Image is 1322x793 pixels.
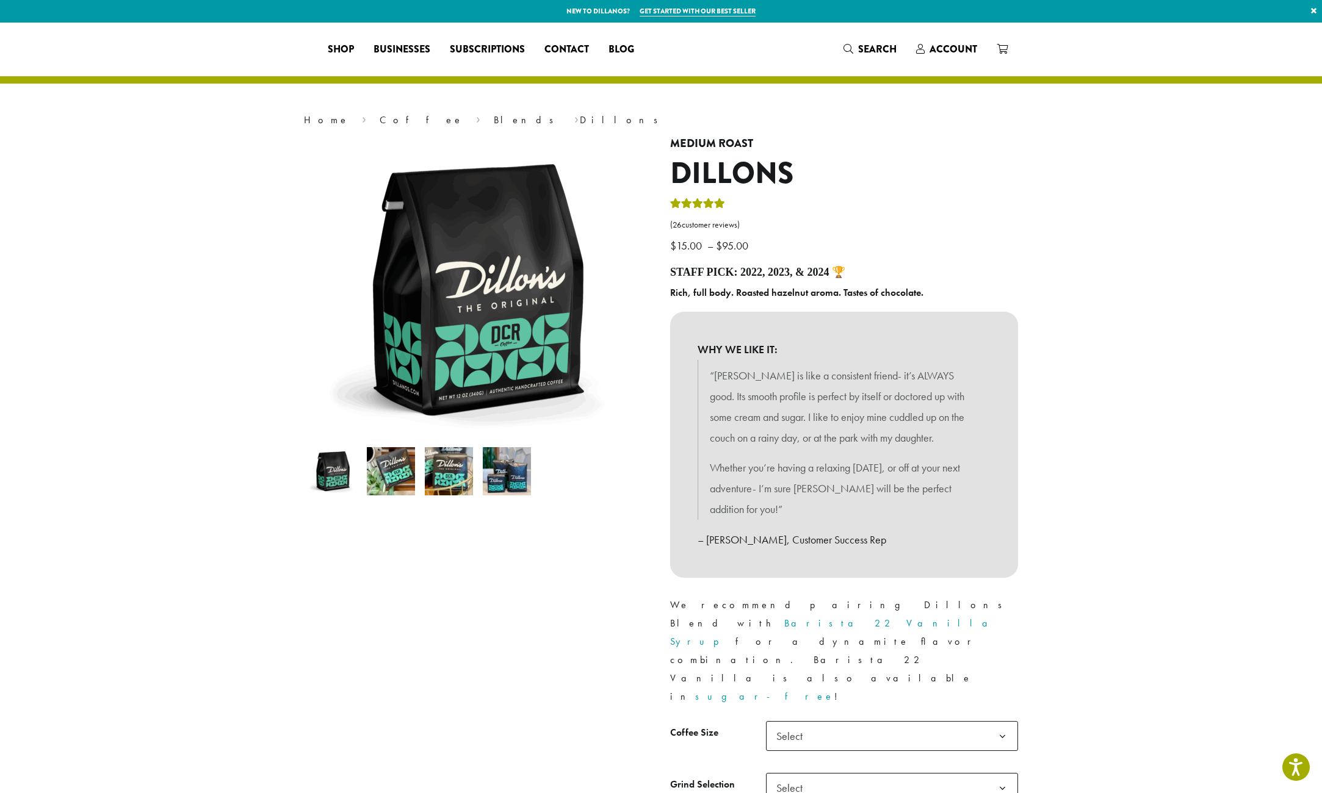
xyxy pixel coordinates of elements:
[670,137,1018,151] h4: Medium Roast
[695,690,834,703] a: sugar-free
[710,365,978,448] p: “[PERSON_NAME] is like a consistent friend- it’s ALWAYS good. Its smooth profile is perfect by it...
[670,266,1018,279] h4: Staff Pick: 2022, 2023, & 2024 🏆
[609,42,634,57] span: Blog
[318,40,364,59] a: Shop
[670,596,1018,706] p: We recommend pairing Dillons Blend with for a dynamite flavor combination. Barista 22 Vanilla is ...
[309,447,357,495] img: Dillons
[362,109,366,127] span: ›
[494,113,562,126] a: Blends
[716,239,751,253] bdi: 95.00
[930,42,977,56] span: Account
[450,42,525,57] span: Subscriptions
[698,339,991,360] b: WHY WE LIKE IT:
[425,447,473,495] img: Dillons - Image 3
[670,617,997,648] a: Barista 22 Vanilla Syrup
[483,447,531,495] img: Dillons - Image 4
[670,286,923,299] b: Rich, full body. Roasted hazelnut aroma. Tastes of chocolate.
[640,6,756,16] a: Get started with our best seller
[716,239,722,253] span: $
[670,239,705,253] bdi: 15.00
[670,219,1018,231] a: (26customer reviews)
[374,42,430,57] span: Businesses
[858,42,897,56] span: Search
[304,113,1018,127] nav: Breadcrumb
[766,721,1018,751] span: Select
[670,724,766,742] label: Coffee Size
[328,42,354,57] span: Shop
[544,42,589,57] span: Contact
[574,109,579,127] span: ›
[476,109,480,127] span: ›
[673,220,682,230] span: 26
[670,156,1018,192] h1: Dillons
[670,239,676,253] span: $
[707,239,713,253] span: –
[380,113,463,126] a: Coffee
[670,196,725,215] div: Rated 5.00 out of 5
[304,113,349,126] a: Home
[710,457,978,519] p: Whether you’re having a relaxing [DATE], or off at your next adventure- I’m sure [PERSON_NAME] wi...
[771,724,815,748] span: Select
[834,39,906,59] a: Search
[698,529,991,550] p: – [PERSON_NAME], Customer Success Rep
[367,447,415,495] img: Dillons - Image 2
